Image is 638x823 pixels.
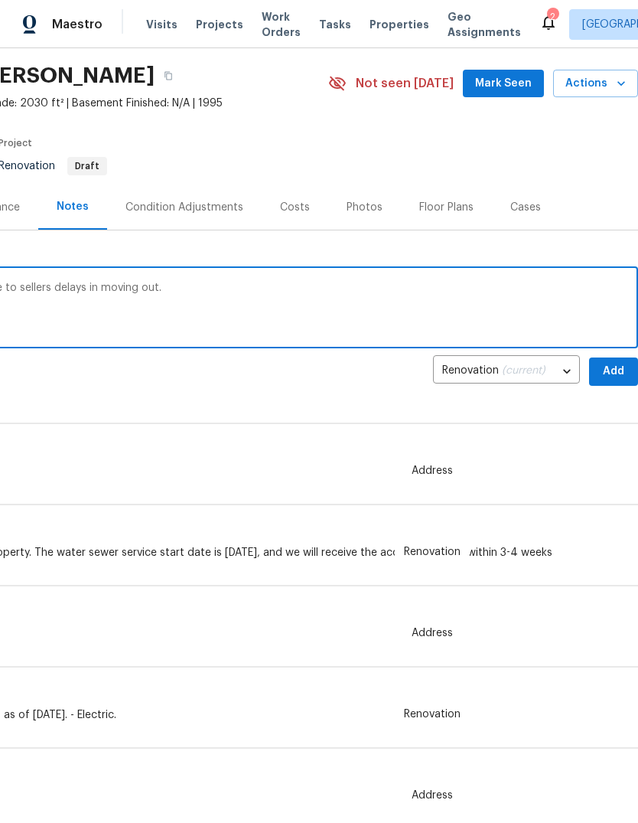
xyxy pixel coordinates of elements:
[547,9,558,24] div: 2
[402,463,462,478] span: Address
[196,17,243,32] span: Projects
[510,200,541,215] div: Cases
[502,365,545,376] span: (current)
[125,200,243,215] div: Condition Adjustments
[553,70,638,98] button: Actions
[262,9,301,40] span: Work Orders
[356,76,454,91] span: Not seen [DATE]
[589,358,638,386] button: Add
[52,17,103,32] span: Maestro
[369,17,429,32] span: Properties
[280,200,310,215] div: Costs
[402,788,462,803] span: Address
[69,162,106,171] span: Draft
[448,9,521,40] span: Geo Assignments
[463,70,544,98] button: Mark Seen
[395,707,470,722] span: Renovation
[319,19,351,30] span: Tasks
[155,62,182,90] button: Copy Address
[475,74,532,93] span: Mark Seen
[395,544,470,560] span: Renovation
[433,353,580,390] div: Renovation (current)
[402,625,462,641] span: Address
[146,17,177,32] span: Visits
[57,199,89,214] div: Notes
[601,362,626,381] span: Add
[419,200,474,215] div: Floor Plans
[565,74,626,93] span: Actions
[347,200,382,215] div: Photos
